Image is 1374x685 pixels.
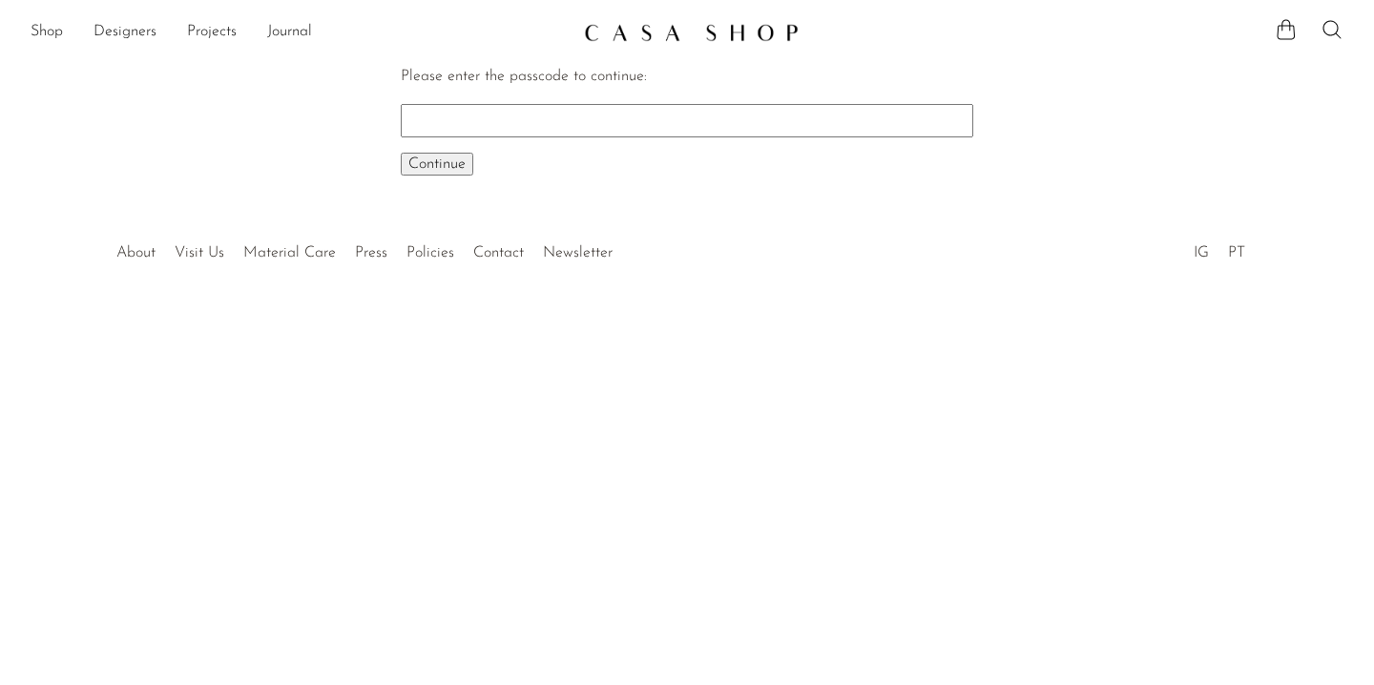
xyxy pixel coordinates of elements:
label: Please enter the passcode to continue: [401,69,647,84]
a: Material Care [243,245,336,260]
span: Continue [408,156,466,172]
ul: NEW HEADER MENU [31,16,569,49]
a: Shop [31,20,63,45]
a: Designers [94,20,156,45]
a: Contact [473,245,524,260]
ul: Social Medias [1184,230,1255,266]
a: Visit Us [175,245,224,260]
ul: Quick links [107,230,622,266]
a: PT [1228,245,1245,260]
a: Projects [187,20,237,45]
nav: Desktop navigation [31,16,569,49]
a: Policies [406,245,454,260]
a: Journal [267,20,312,45]
button: Continue [401,153,473,176]
a: About [116,245,156,260]
a: IG [1194,245,1209,260]
a: Press [355,245,387,260]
